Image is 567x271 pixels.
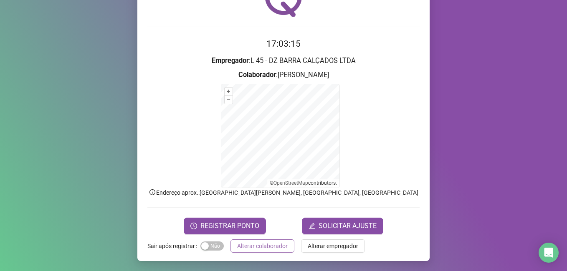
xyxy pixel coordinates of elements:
button: Alterar colaborador [230,239,294,253]
strong: Colaborador [238,71,276,79]
li: © contributors. [270,180,337,186]
button: – [225,96,233,104]
label: Sair após registrar [147,239,200,253]
span: clock-circle [190,223,197,229]
h3: : [PERSON_NAME] [147,70,420,80]
button: editSOLICITAR AJUSTE [302,218,383,234]
h3: : L 45 - DZ BARRA CALÇADOS LTDA [147,55,420,66]
p: Endereço aprox. : [GEOGRAPHIC_DATA][PERSON_NAME], [GEOGRAPHIC_DATA], [GEOGRAPHIC_DATA] [147,188,420,197]
button: + [225,88,233,95]
span: Alterar colaborador [237,241,288,251]
span: REGISTRAR PONTO [200,221,259,231]
button: Alterar empregador [301,239,365,253]
span: Alterar empregador [308,241,358,251]
span: edit [309,223,315,229]
time: 17:03:15 [266,39,301,49]
a: OpenStreetMap [273,180,308,186]
div: Open Intercom Messenger [539,243,559,263]
span: info-circle [149,188,156,196]
span: SOLICITAR AJUSTE [319,221,377,231]
strong: Empregador [212,57,249,65]
button: REGISTRAR PONTO [184,218,266,234]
